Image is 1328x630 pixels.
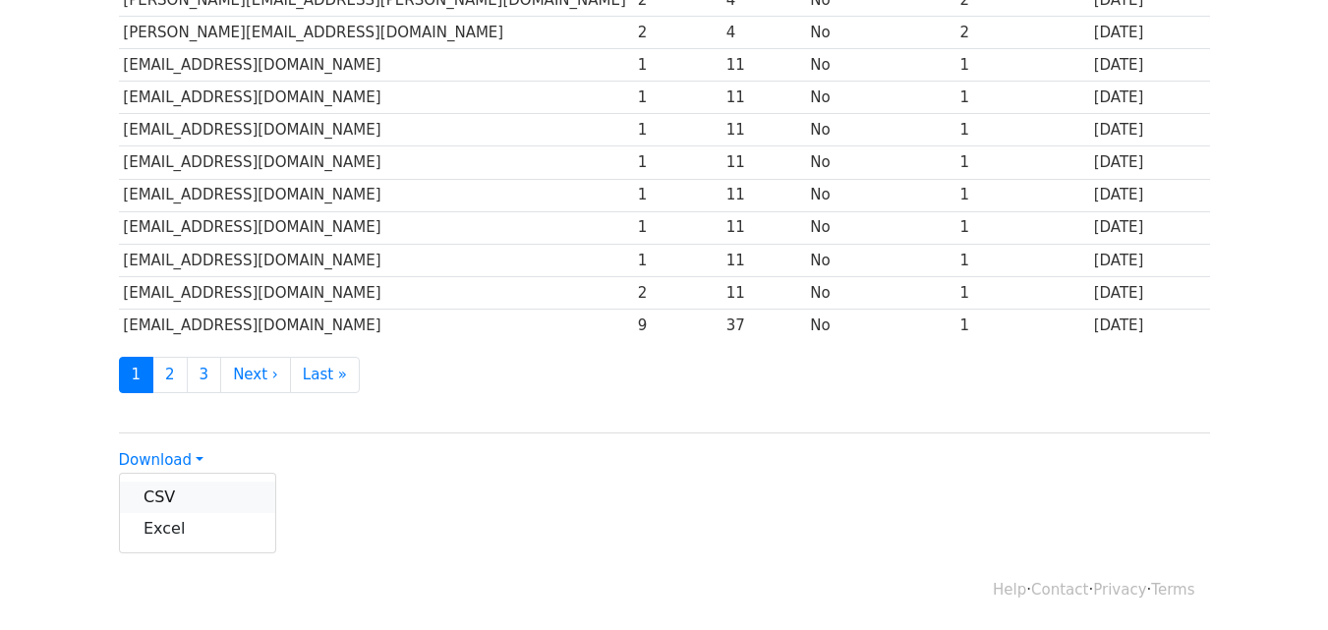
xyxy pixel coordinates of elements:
td: 1 [955,211,1089,244]
td: No [806,82,955,114]
a: Privacy [1093,581,1146,599]
td: [DATE] [1089,17,1210,49]
a: 3 [187,357,222,393]
iframe: Chat Widget [1230,536,1328,630]
a: 2 [152,357,188,393]
a: Contact [1031,581,1088,599]
td: [DATE] [1089,114,1210,146]
td: [DATE] [1089,82,1210,114]
td: 1 [955,49,1089,82]
td: 11 [722,276,806,309]
td: [EMAIL_ADDRESS][DOMAIN_NAME] [119,82,633,114]
td: 9 [633,309,722,341]
td: 11 [722,49,806,82]
td: [DATE] [1089,49,1210,82]
td: 11 [722,82,806,114]
td: 1 [633,49,722,82]
a: Excel [120,513,275,544]
td: [EMAIL_ADDRESS][DOMAIN_NAME] [119,49,633,82]
a: Terms [1151,581,1194,599]
td: 2 [955,17,1089,49]
td: [EMAIL_ADDRESS][DOMAIN_NAME] [119,179,633,211]
td: 1 [633,179,722,211]
td: [DATE] [1089,276,1210,309]
td: 1 [955,82,1089,114]
td: 1 [955,309,1089,341]
td: [DATE] [1089,179,1210,211]
td: 11 [722,146,806,179]
td: [EMAIL_ADDRESS][DOMAIN_NAME] [119,114,633,146]
td: No [806,17,955,49]
td: No [806,244,955,276]
td: [EMAIL_ADDRESS][DOMAIN_NAME] [119,146,633,179]
a: CSV [120,482,275,513]
a: Last » [290,357,360,393]
td: [EMAIL_ADDRESS][DOMAIN_NAME] [119,211,633,244]
td: No [806,146,955,179]
td: 1 [633,82,722,114]
td: 1 [633,146,722,179]
td: [DATE] [1089,211,1210,244]
td: [DATE] [1089,146,1210,179]
td: [DATE] [1089,309,1210,341]
td: [EMAIL_ADDRESS][DOMAIN_NAME] [119,244,633,276]
td: [DATE] [1089,244,1210,276]
a: Help [993,581,1026,599]
td: 2 [633,17,722,49]
td: 11 [722,179,806,211]
td: 11 [722,244,806,276]
td: No [806,309,955,341]
td: 1 [955,276,1089,309]
td: No [806,49,955,82]
td: 11 [722,114,806,146]
td: 4 [722,17,806,49]
td: [PERSON_NAME][EMAIL_ADDRESS][DOMAIN_NAME] [119,17,633,49]
td: No [806,211,955,244]
td: [EMAIL_ADDRESS][DOMAIN_NAME] [119,309,633,341]
td: 37 [722,309,806,341]
td: 1 [955,179,1089,211]
td: 1 [633,114,722,146]
td: 1 [955,146,1089,179]
td: 2 [633,276,722,309]
td: No [806,114,955,146]
td: 1 [955,244,1089,276]
td: 11 [722,211,806,244]
a: Next › [220,357,291,393]
td: No [806,276,955,309]
td: 1 [955,114,1089,146]
td: No [806,179,955,211]
a: Download [119,451,203,469]
td: [EMAIL_ADDRESS][DOMAIN_NAME] [119,276,633,309]
td: 1 [633,244,722,276]
a: 1 [119,357,154,393]
td: 1 [633,211,722,244]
